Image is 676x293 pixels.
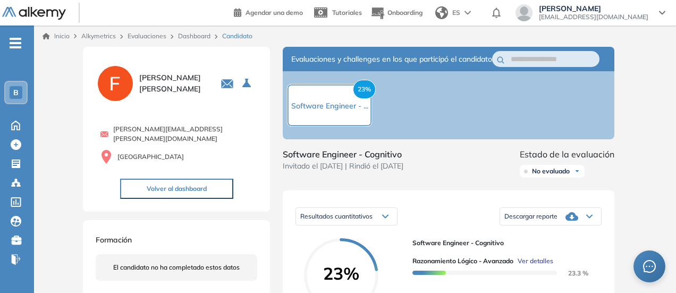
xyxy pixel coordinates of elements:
span: [PERSON_NAME][EMAIL_ADDRESS][PERSON_NAME][DOMAIN_NAME] [113,124,257,144]
span: Agendar una demo [246,9,303,16]
i: - [10,42,21,44]
span: [EMAIL_ADDRESS][DOMAIN_NAME] [539,13,648,21]
span: Razonamiento Lógico - Avanzado [412,256,513,266]
button: Ver detalles [513,256,553,266]
span: Tutoriales [332,9,362,16]
span: El candidato no ha completado estos datos [113,263,240,272]
span: Resultados cuantitativos [300,212,373,220]
img: Logo [2,7,66,20]
span: Evaluaciones y challenges en los que participó el candidato [291,54,492,65]
span: [PERSON_NAME] [PERSON_NAME] [139,72,208,95]
span: [GEOGRAPHIC_DATA] [117,152,184,162]
img: arrow [464,11,471,15]
span: Software Engineer - ... [291,101,368,111]
img: Ícono de flecha [574,168,580,174]
span: Software Engineer - Cognitivo [283,148,403,161]
span: Candidato [222,31,252,41]
span: Descargar reporte [504,212,557,221]
span: 23.3 % [555,269,588,277]
span: 23% [304,265,378,282]
span: [PERSON_NAME] [539,4,648,13]
span: Ver detalles [518,256,553,266]
a: Evaluaciones [128,32,166,40]
span: Alkymetrics [81,32,116,40]
img: world [435,6,448,19]
button: Seleccione la evaluación activa [238,74,257,93]
button: Volver al dashboard [120,179,233,199]
span: Invitado el [DATE] | Rindió el [DATE] [283,161,403,172]
span: ES [452,8,460,18]
span: Software Engineer - Cognitivo [412,238,593,248]
span: 23% [353,80,376,99]
a: Dashboard [178,32,210,40]
span: Onboarding [387,9,422,16]
img: PROFILE_MENU_LOGO_USER [96,64,135,103]
span: message [643,260,656,273]
a: Inicio [43,31,70,41]
span: B [13,88,19,97]
span: Estado de la evaluación [520,148,614,161]
span: No evaluado [532,167,570,175]
button: Onboarding [370,2,422,24]
span: Formación [96,235,132,245]
a: Agendar una demo [234,5,303,18]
